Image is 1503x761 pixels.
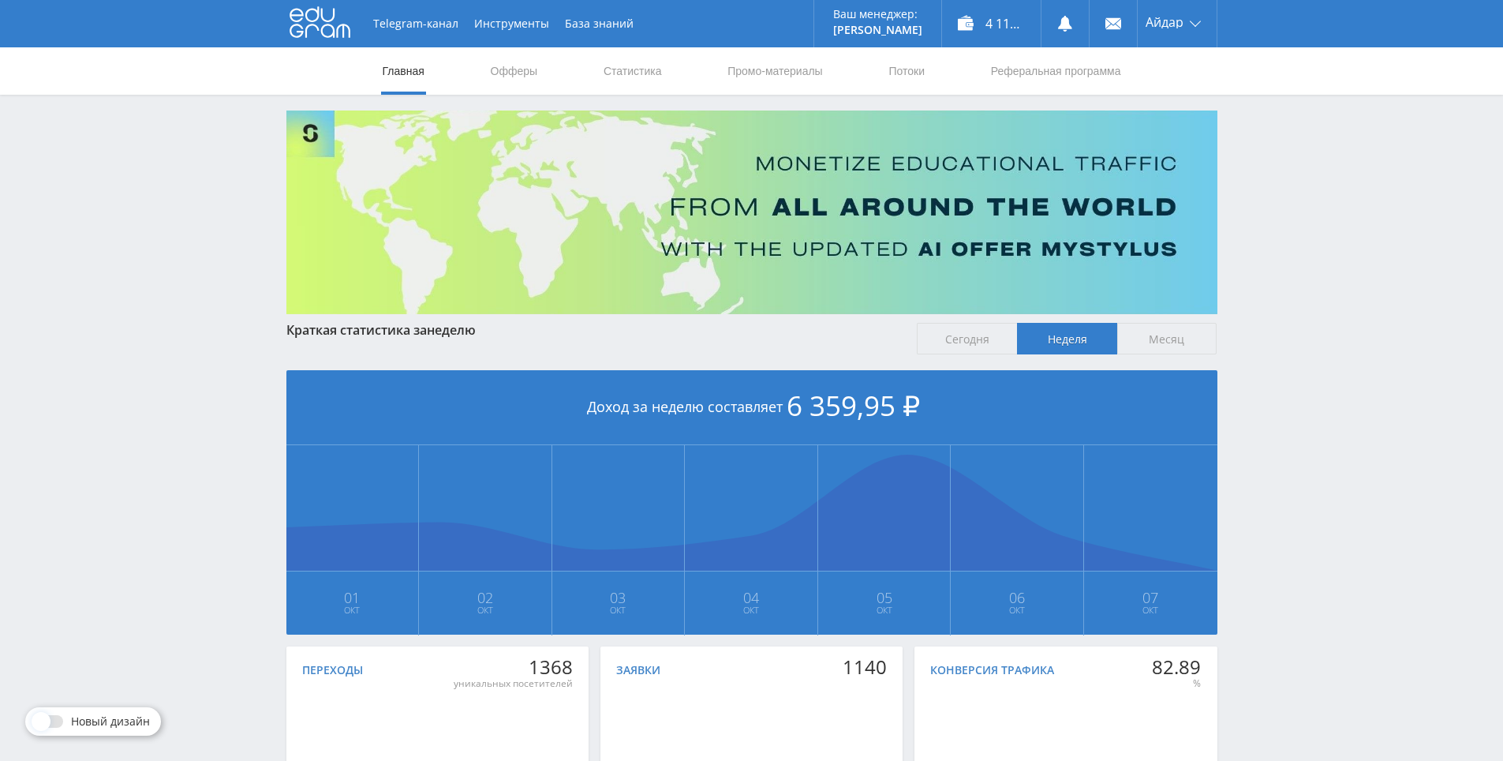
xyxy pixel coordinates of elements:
a: Потоки [887,47,926,95]
span: 01 [287,591,418,604]
span: 6 359,95 ₽ [787,387,920,424]
span: 04 [686,591,817,604]
div: Переходы [302,664,363,677]
span: Новый дизайн [71,715,150,728]
span: Неделя [1017,323,1117,354]
div: уникальных посетителей [454,677,573,690]
span: 07 [1085,591,1217,604]
a: Реферальная программа [989,47,1123,95]
span: Окт [420,604,551,617]
div: % [1152,677,1201,690]
span: 06 [952,591,1082,604]
img: Banner [286,111,1217,314]
span: Окт [287,604,418,617]
span: 03 [553,591,684,604]
span: неделю [427,321,476,339]
div: Краткая статистика за [286,323,902,337]
div: Доход за неделю составляет [286,370,1217,445]
span: Окт [1085,604,1217,617]
p: [PERSON_NAME] [833,24,922,36]
a: Главная [381,47,426,95]
a: Офферы [489,47,540,95]
a: Статистика [602,47,664,95]
div: 82.89 [1152,656,1201,678]
span: 02 [420,591,551,604]
span: Окт [553,604,684,617]
div: Заявки [616,664,660,677]
div: 1140 [843,656,887,678]
span: Окт [686,604,817,617]
a: Промо-материалы [726,47,824,95]
div: Конверсия трафика [930,664,1054,677]
p: Ваш менеджер: [833,8,922,21]
span: Окт [819,604,950,617]
span: Айдар [1146,16,1183,28]
div: 1368 [454,656,573,678]
span: Окт [952,604,1082,617]
span: Месяц [1117,323,1217,354]
span: Сегодня [917,323,1017,354]
span: 05 [819,591,950,604]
